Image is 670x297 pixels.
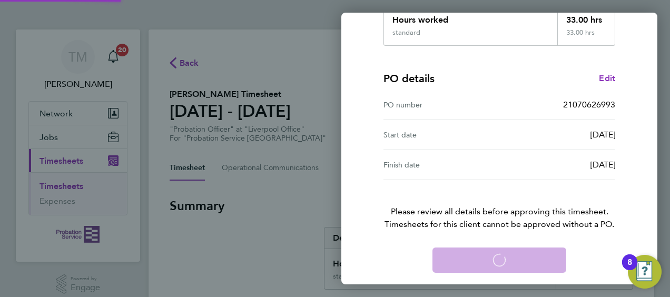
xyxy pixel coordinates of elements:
[499,159,615,171] div: [DATE]
[392,28,420,37] div: standard
[599,73,615,83] span: Edit
[384,5,557,28] div: Hours worked
[599,72,615,85] a: Edit
[627,262,632,276] div: 8
[628,255,662,289] button: Open Resource Center, 8 new notifications
[557,28,615,45] div: 33.00 hrs
[563,100,615,110] span: 21070626993
[383,159,499,171] div: Finish date
[383,71,435,86] h4: PO details
[383,98,499,111] div: PO number
[557,5,615,28] div: 33.00 hrs
[371,180,628,231] p: Please review all details before approving this timesheet.
[499,128,615,141] div: [DATE]
[383,128,499,141] div: Start date
[371,218,628,231] span: Timesheets for this client cannot be approved without a PO.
